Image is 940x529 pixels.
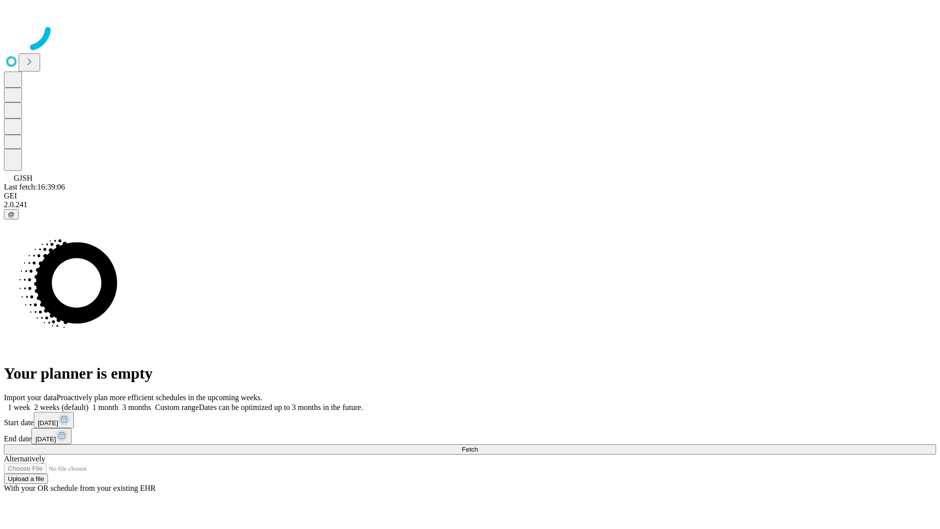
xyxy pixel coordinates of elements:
[4,192,936,200] div: GEI
[155,403,199,411] span: Custom range
[93,403,118,411] span: 1 month
[4,183,65,191] span: Last fetch: 16:39:06
[57,393,262,402] span: Proactively plan more efficient schedules in the upcoming weeks.
[4,474,48,484] button: Upload a file
[4,412,936,428] div: Start date
[31,428,71,444] button: [DATE]
[4,444,936,455] button: Fetch
[4,209,19,219] button: @
[4,428,936,444] div: End date
[4,484,156,492] span: With your OR schedule from your existing EHR
[8,403,30,411] span: 1 week
[4,200,936,209] div: 2.0.241
[199,403,363,411] span: Dates can be optimized up to 3 months in the future.
[4,393,57,402] span: Import your data
[34,403,89,411] span: 2 weeks (default)
[35,435,56,443] span: [DATE]
[4,455,45,463] span: Alternatively
[462,446,478,453] span: Fetch
[122,403,151,411] span: 3 months
[4,364,936,383] h1: Your planner is empty
[14,174,32,182] span: GJSH
[8,211,15,218] span: @
[34,412,74,428] button: [DATE]
[38,419,58,427] span: [DATE]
